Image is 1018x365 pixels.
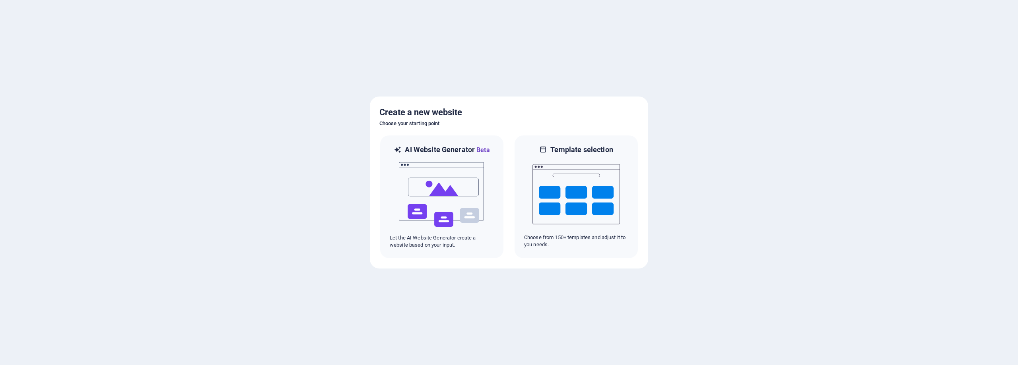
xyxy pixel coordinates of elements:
h6: Template selection [550,145,613,154]
span: Beta [475,146,490,154]
h5: Create a new website [379,106,639,119]
div: AI Website GeneratorBetaaiLet the AI Website Generator create a website based on your input. [379,135,504,259]
p: Choose from 150+ templates and adjust it to you needs. [524,234,628,248]
img: ai [398,155,486,234]
p: Let the AI Website Generator create a website based on your input. [390,234,494,249]
div: Template selectionChoose from 150+ templates and adjust it to you needs. [514,135,639,259]
h6: AI Website Generator [405,145,490,155]
h6: Choose your starting point [379,119,639,128]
